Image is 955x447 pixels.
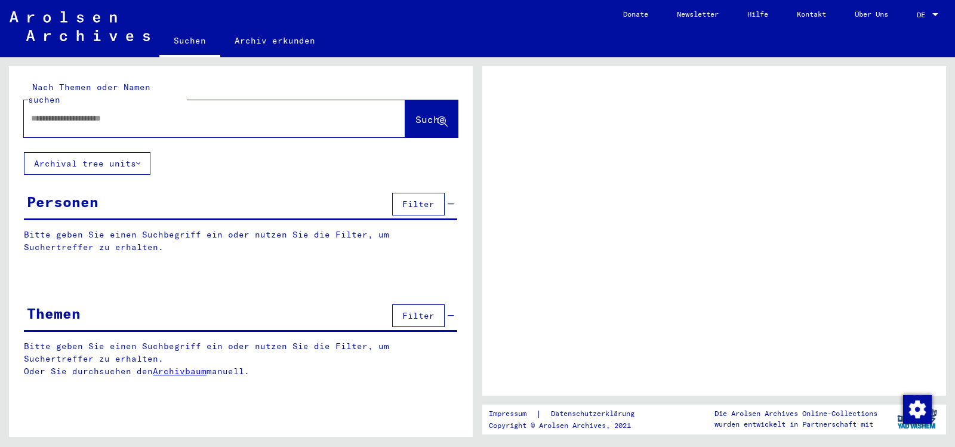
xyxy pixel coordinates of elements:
[405,100,458,137] button: Suche
[402,199,435,209] span: Filter
[415,113,445,125] span: Suche
[903,395,932,424] img: Zustimmung ändern
[10,11,150,41] img: Arolsen_neg.svg
[27,303,81,324] div: Themen
[220,26,329,55] a: Archiv erkunden
[714,419,877,430] p: wurden entwickelt in Partnerschaft mit
[917,11,930,19] span: DE
[895,404,939,434] img: yv_logo.png
[153,366,207,377] a: Archivbaum
[541,408,649,420] a: Datenschutzerklärung
[28,82,150,105] mat-label: Nach Themen oder Namen suchen
[489,408,649,420] div: |
[902,394,931,423] div: Zustimmung ändern
[24,340,458,378] p: Bitte geben Sie einen Suchbegriff ein oder nutzen Sie die Filter, um Suchertreffer zu erhalten. O...
[489,420,649,431] p: Copyright © Arolsen Archives, 2021
[27,191,98,212] div: Personen
[24,152,150,175] button: Archival tree units
[402,310,435,321] span: Filter
[24,229,457,254] p: Bitte geben Sie einen Suchbegriff ein oder nutzen Sie die Filter, um Suchertreffer zu erhalten.
[489,408,536,420] a: Impressum
[392,304,445,327] button: Filter
[714,408,877,419] p: Die Arolsen Archives Online-Collections
[159,26,220,57] a: Suchen
[392,193,445,215] button: Filter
